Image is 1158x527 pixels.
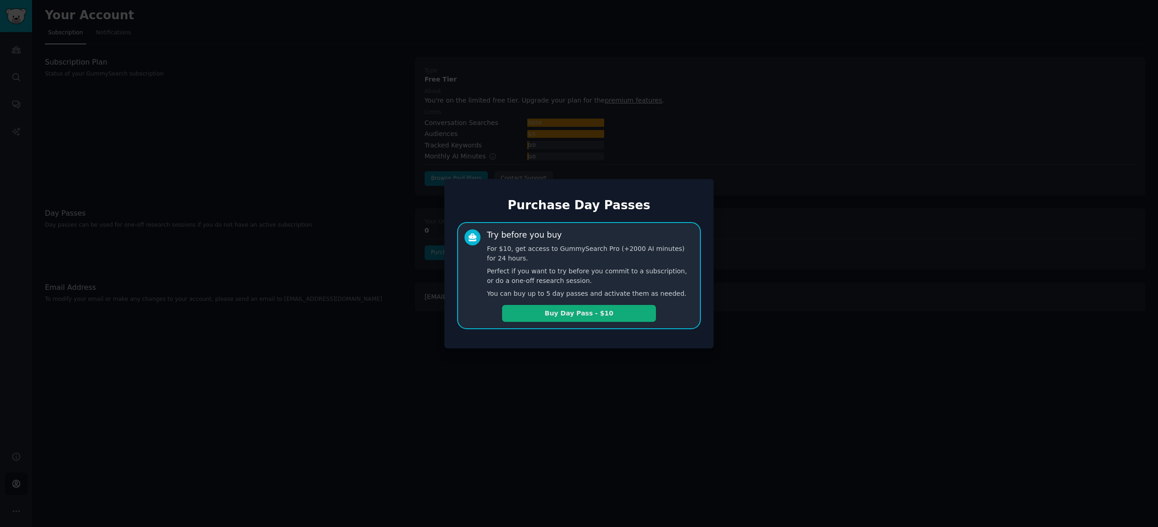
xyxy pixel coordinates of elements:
h1: Purchase Day Passes [457,198,701,213]
p: For $10, get access to GummySearch Pro (+2000 AI minutes) for 24 hours. [487,244,694,263]
p: Perfect if you want to try before you commit to a subscription, or do a one-off research session. [487,266,694,286]
div: Try before you buy [487,229,562,241]
p: You can buy up to 5 day passes and activate them as needed. [487,289,694,299]
button: Buy Day Pass - $10 [502,305,656,322]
